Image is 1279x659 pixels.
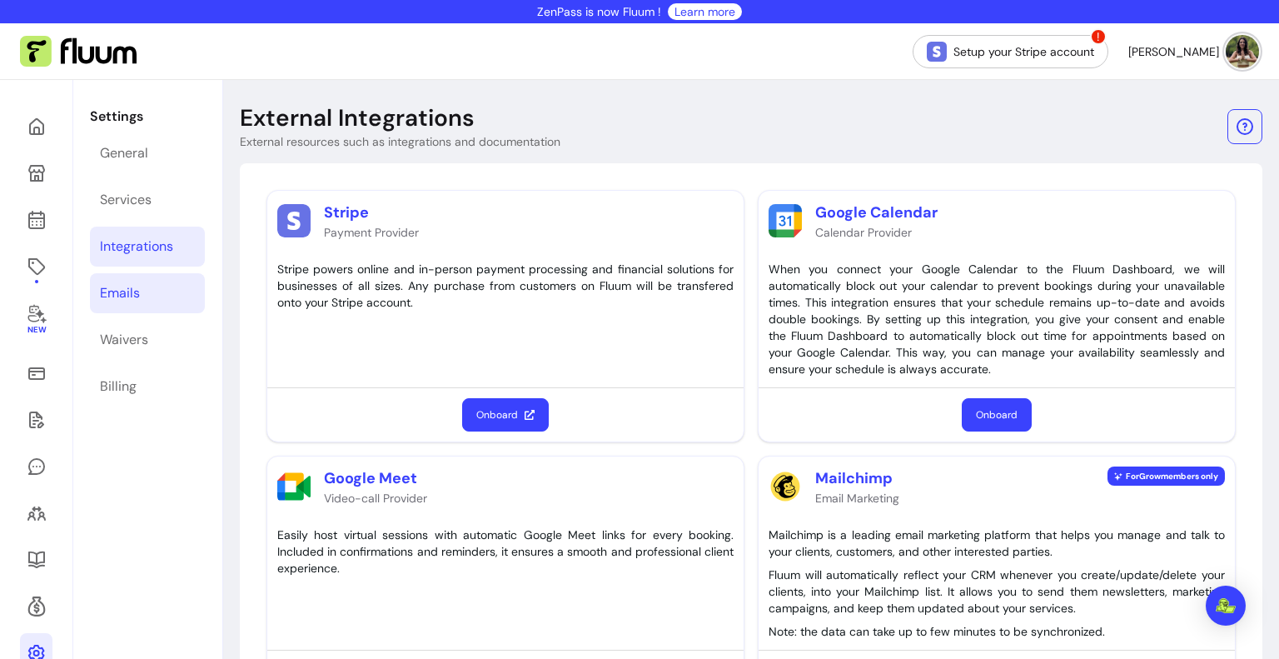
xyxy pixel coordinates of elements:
img: Fluum Logo [20,36,137,67]
div: Stripe powers online and in-person payment processing and financial solutions for businesses of a... [277,261,734,311]
a: Waivers [90,320,205,360]
p: Calendar Provider [815,224,938,241]
div: Emails [100,283,140,303]
p: External resources such as integrations and documentation [240,133,560,150]
button: Onboard [462,398,549,432]
div: Services [100,190,152,210]
img: Mailchimp logo [769,470,802,503]
a: Refer & Earn [20,587,52,627]
p: Google Calendar [815,201,938,224]
p: Mailchimp is a leading email marketing platform that helps you manage and talk to your clients, c... [769,527,1225,560]
a: Offerings [20,247,52,287]
p: ZenPass is now Fluum ! [537,3,661,20]
div: Open Intercom Messenger [1206,586,1246,626]
span: For Grow members only [1107,467,1225,486]
span: New [27,325,45,336]
p: Settings [90,107,205,127]
button: avatar[PERSON_NAME] [1128,35,1259,68]
a: Emails [90,273,205,313]
img: Stripe Icon [927,42,947,62]
button: Onboard [962,398,1032,432]
div: Easily host virtual sessions with automatic Google Meet links for every booking. Included in conf... [277,527,734,577]
a: Services [90,180,205,220]
img: Stripe logo [277,204,311,237]
a: Calendar [20,200,52,240]
a: General [90,133,205,173]
span: [PERSON_NAME] [1128,43,1219,60]
p: Stripe [324,201,419,224]
a: Setup your Stripe account [913,35,1108,68]
img: Google Calendar logo [769,204,802,237]
a: Learn more [674,3,735,20]
a: Waivers [20,400,52,440]
div: Integrations [100,237,173,257]
a: Billing [90,367,205,407]
a: Home [20,107,52,147]
a: Resources [20,540,52,580]
p: Fluum will automatically reflect your CRM whenever you create/update/delete your clients, into yo... [769,567,1225,617]
img: Google Meet logo [277,470,311,503]
p: Google Meet [324,467,427,490]
p: Payment Provider [324,224,419,241]
a: New [20,293,52,347]
p: Video-call Provider [324,490,427,507]
div: When you connect your Google Calendar to the Fluum Dashboard, we will automatically block out you... [769,261,1225,377]
a: Integrations [90,227,205,267]
a: My Messages [20,447,52,487]
a: Sales [20,353,52,393]
div: Billing [100,377,137,397]
a: Clients [20,493,52,533]
img: avatar [1226,35,1259,68]
p: Mailchimp [815,467,899,490]
div: Waivers [100,330,148,350]
div: General [100,143,148,163]
p: External Integrations [240,103,475,133]
a: My Page [20,153,52,193]
span: ! [1090,28,1107,45]
p: Email Marketing [815,490,899,507]
p: Note: the data can take up to few minutes to be synchronized. [769,623,1225,640]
